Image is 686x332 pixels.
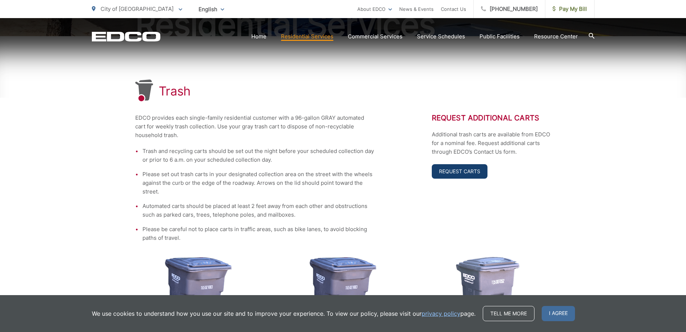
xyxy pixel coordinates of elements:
p: EDCO provides each single-family residential customer with a 96-gallon GRAY automated cart for we... [135,114,374,140]
span: I agree [542,306,575,321]
span: English [193,3,230,16]
span: City of [GEOGRAPHIC_DATA] [101,5,174,12]
a: News & Events [399,5,434,13]
span: Pay My Bill [553,5,587,13]
p: Additional trash carts are available from EDCO for a nominal fee. Request additional carts throug... [432,130,551,156]
h1: Trash [159,84,191,98]
a: Residential Services [281,32,333,41]
li: Please be careful not to place carts in traffic areas, such as bike lanes, to avoid blocking path... [142,225,374,242]
a: Request Carts [432,164,487,179]
a: Home [251,32,267,41]
li: Trash and recycling carts should be set out the night before your scheduled collection day or pri... [142,147,374,164]
p: We use cookies to understand how you use our site and to improve your experience. To view our pol... [92,309,476,318]
a: EDCD logo. Return to the homepage. [92,31,161,42]
li: Please set out trash carts in your designated collection area on the street with the wheels again... [142,170,374,196]
h2: Request Additional Carts [432,114,551,122]
a: privacy policy [422,309,460,318]
a: Resource Center [534,32,578,41]
a: About EDCO [357,5,392,13]
li: Automated carts should be placed at least 2 feet away from each other and obstructions such as pa... [142,202,374,219]
a: Commercial Services [348,32,402,41]
a: Contact Us [441,5,466,13]
a: Service Schedules [417,32,465,41]
a: Public Facilities [480,32,520,41]
a: Tell me more [483,306,534,321]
